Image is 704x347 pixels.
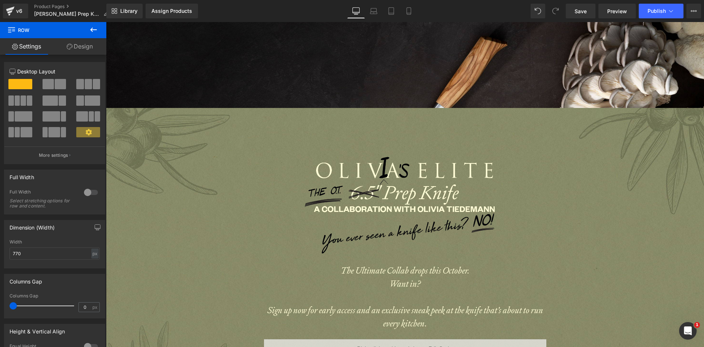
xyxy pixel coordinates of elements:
[10,198,76,209] div: Select stretching options for row and content.
[92,305,99,310] span: px
[575,7,587,15] span: Save
[347,4,365,18] a: Desktop
[10,324,65,335] div: Height & Vertical Align
[53,38,106,55] a: Design
[7,22,81,38] span: Row
[365,4,382,18] a: Laptop
[639,4,683,18] button: Publish
[10,170,34,180] div: Full Width
[10,293,100,299] div: Columns Gap
[34,4,114,10] a: Product Pages
[15,6,24,16] div: v6
[679,322,697,340] iframe: Intercom live chat
[10,274,42,285] div: Columns Gap
[91,249,99,259] div: px
[686,4,701,18] button: More
[10,247,100,260] input: auto
[39,152,68,159] p: More settings
[161,243,437,307] i: The Ultimate Collab drops this October. Want in? Sign up now for early access and an exclusive sn...
[648,8,666,14] span: Publish
[598,4,636,18] a: Preview
[151,8,192,14] div: Assign Products
[4,147,105,164] button: More settings
[400,4,418,18] a: Mobile
[10,239,100,245] div: Width
[10,189,77,197] div: Full Width
[3,4,28,18] a: v6
[106,4,143,18] a: New Library
[607,7,627,15] span: Preview
[531,4,545,18] button: Undo
[120,8,137,14] span: Library
[694,322,700,328] span: 1
[548,4,563,18] button: Redo
[10,68,100,75] p: Desktop Layout
[34,11,100,17] span: [PERSON_NAME] Prep Knife
[10,220,55,231] div: Dimension (Width)
[382,4,400,18] a: Tablet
